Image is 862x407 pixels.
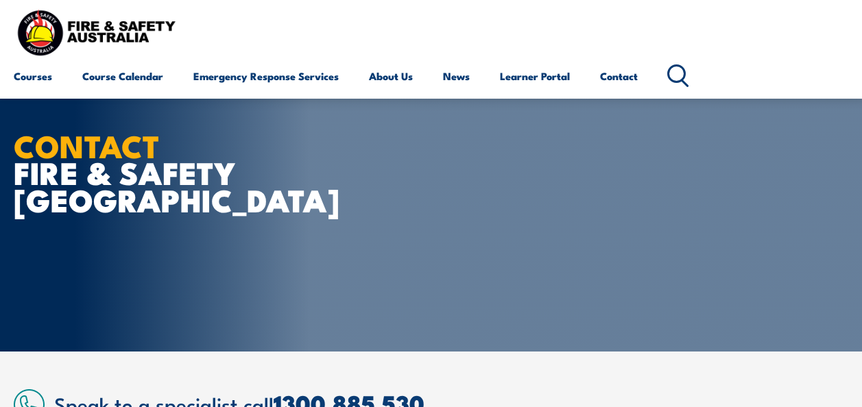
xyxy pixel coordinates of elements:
[14,60,52,92] a: Courses
[369,60,413,92] a: About Us
[443,60,470,92] a: News
[600,60,638,92] a: Contact
[82,60,163,92] a: Course Calendar
[14,121,160,169] strong: CONTACT
[500,60,570,92] a: Learner Portal
[14,132,352,212] h1: FIRE & SAFETY [GEOGRAPHIC_DATA]
[193,60,339,92] a: Emergency Response Services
